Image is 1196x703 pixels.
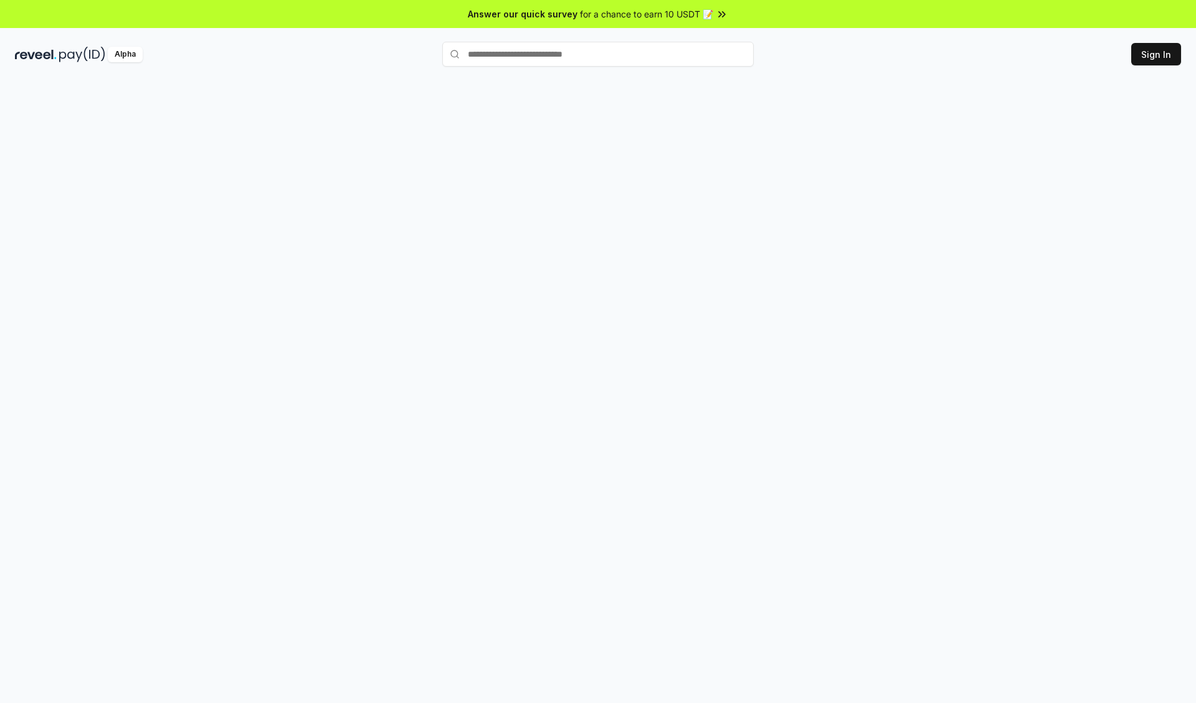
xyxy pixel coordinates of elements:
span: for a chance to earn 10 USDT 📝 [580,7,713,21]
img: reveel_dark [15,47,57,62]
div: Alpha [108,47,143,62]
button: Sign In [1131,43,1181,65]
img: pay_id [59,47,105,62]
span: Answer our quick survey [468,7,577,21]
